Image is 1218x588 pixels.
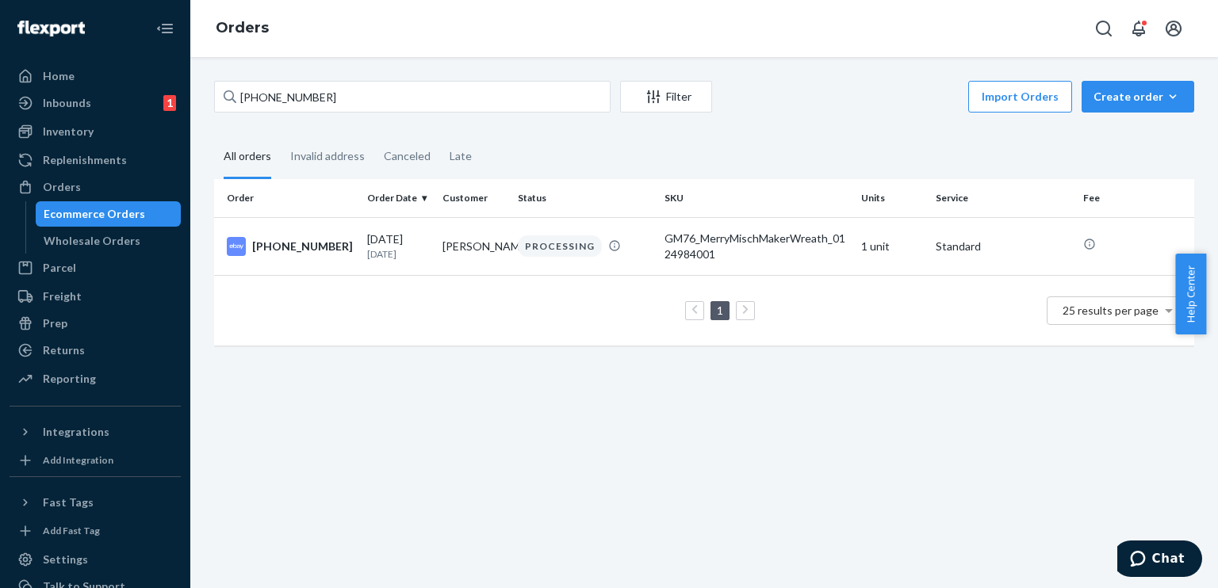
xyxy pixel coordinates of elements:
[10,521,181,540] a: Add Fast Tag
[43,342,85,358] div: Returns
[43,552,88,567] div: Settings
[855,217,930,275] td: 1 unit
[714,304,726,317] a: Page 1 is your current page
[17,21,85,36] img: Flexport logo
[621,89,711,105] div: Filter
[10,311,181,336] a: Prep
[43,315,67,331] div: Prep
[43,453,113,467] div: Add Integration
[43,152,127,168] div: Replenishments
[163,95,176,111] div: 1
[43,179,81,195] div: Orders
[436,217,511,275] td: [PERSON_NAME]
[36,228,182,254] a: Wholesale Orders
[665,231,848,262] div: GM76_MerryMischMakerWreath_0124984001
[10,119,181,144] a: Inventory
[1123,13,1155,44] button: Open notifications
[968,81,1072,113] button: Import Orders
[367,231,430,261] div: [DATE]
[1175,254,1206,334] button: Help Center
[1117,540,1202,580] iframe: Opens a widget where you can chat to one of our agents
[43,524,100,537] div: Add Fast Tag
[10,90,181,116] a: Inbounds1
[450,136,472,177] div: Late
[43,494,94,510] div: Fast Tags
[658,179,854,217] th: SKU
[518,235,602,257] div: PROCESSING
[10,338,181,363] a: Returns
[1077,179,1194,217] th: Fee
[43,68,75,84] div: Home
[10,547,181,572] a: Settings
[10,255,181,281] a: Parcel
[511,179,658,217] th: Status
[936,239,1070,254] p: Standard
[44,233,140,249] div: Wholesale Orders
[10,174,181,200] a: Orders
[10,419,181,445] button: Integrations
[442,191,505,204] div: Customer
[929,179,1076,217] th: Service
[214,179,361,217] th: Order
[43,424,109,440] div: Integrations
[36,201,182,227] a: Ecommerce Orders
[43,260,76,276] div: Parcel
[10,451,181,470] a: Add Integration
[620,81,712,113] button: Filter
[214,81,611,113] input: Search orders
[44,206,145,222] div: Ecommerce Orders
[149,13,181,44] button: Close Navigation
[10,147,181,173] a: Replenishments
[203,6,282,52] ol: breadcrumbs
[1094,89,1182,105] div: Create order
[384,136,431,177] div: Canceled
[290,136,365,177] div: Invalid address
[43,95,91,111] div: Inbounds
[1088,13,1120,44] button: Open Search Box
[227,237,354,256] div: [PHONE_NUMBER]
[1082,81,1194,113] button: Create order
[1063,304,1159,317] span: 25 results per page
[361,179,436,217] th: Order Date
[10,366,181,391] a: Reporting
[43,124,94,139] div: Inventory
[1158,13,1189,44] button: Open account menu
[43,288,82,304] div: Freight
[43,371,96,387] div: Reporting
[10,63,181,89] a: Home
[216,19,269,36] a: Orders
[855,179,930,217] th: Units
[224,136,271,179] div: All orders
[10,284,181,309] a: Freight
[367,247,430,261] p: [DATE]
[10,490,181,515] button: Fast Tags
